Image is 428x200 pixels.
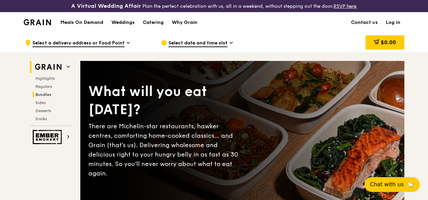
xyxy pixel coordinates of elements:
[35,84,52,89] span: Regulars
[33,130,64,144] img: Ember Smokery web logo
[168,40,228,47] span: Select date and time slot
[35,108,51,113] span: Desserts
[333,3,356,9] a: RSVP here
[24,19,51,25] img: Grain
[35,100,46,105] span: Sides
[365,177,420,192] button: Chat with us🦙
[35,116,47,121] span: Drinks
[143,12,164,33] div: Catering
[347,12,382,33] a: Contact us
[406,180,414,189] span: 🦙
[107,12,139,33] a: Weddings
[111,12,135,33] div: Weddings
[71,3,356,9] div: Plan the perfect celebration with us, all in a weekend, without stepping out the door.
[33,61,64,73] img: Grain web logo
[24,12,51,32] a: GrainGrain
[88,82,242,119] div: What will you eat [DATE]?
[172,12,197,33] div: Why Grain
[35,92,51,97] span: Bundles
[71,3,141,9] h3: A Virtual Wedding Affair
[168,12,202,33] a: Why Grain
[60,19,103,26] h1: Meals On Demand
[32,40,125,47] span: Select a delivery address or Food Point
[139,12,168,33] a: Catering
[382,12,404,33] a: Log in
[88,122,242,178] div: There are Michelin-star restaurants, hawker centres, comforting home-cooked classics… and Grain (...
[370,180,404,189] span: Chat with us
[381,39,396,45] span: $0.00
[35,76,55,81] span: Highlights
